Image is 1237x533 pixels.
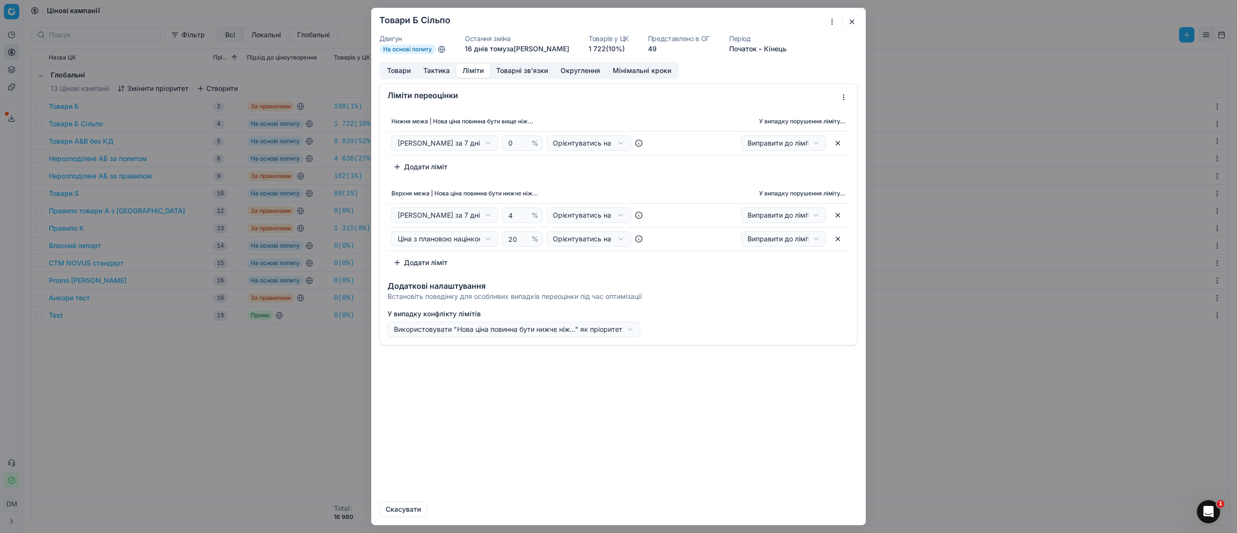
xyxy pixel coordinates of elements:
[554,64,606,78] button: Округлення
[388,184,657,204] th: Верхня межа | Нова ціна повинна бути нижче ніж...
[379,35,446,42] dt: Двигун
[606,64,677,78] button: Мінімальні кроки
[490,64,554,78] button: Товарні зв'язки
[532,138,538,148] span: %
[388,112,657,131] th: Нижня межа | Нова ціна повинна бути вище ніж...
[381,64,417,78] button: Товари
[388,91,836,99] div: Ліміти переоцінки
[456,64,490,78] button: Ліміти
[465,44,569,53] span: 16 днів тому за [PERSON_NAME]
[388,159,453,175] button: Додати ліміт
[589,44,625,54] a: 1 722(10%)
[388,292,849,301] div: Встановіть поведінку для особливих випадків переоцінки під час оптимізації
[465,35,569,42] dt: Остання зміна
[388,309,849,319] label: У випадку конфлікту лімітів
[379,44,436,54] span: На основі попиту
[657,112,849,131] th: У випадку порушення ліміту...
[648,44,657,54] button: 49
[657,184,849,204] th: У випадку порушення ліміту...
[589,35,629,42] dt: Товарів у ЦК
[532,210,538,220] span: %
[388,282,849,290] div: Додаткові налаштування
[648,35,710,42] dt: Представлено в ОГ
[1197,500,1220,523] iframe: Intercom live chat
[379,16,450,25] h2: Товари Б Сільпо
[379,502,427,517] button: Скасувати
[532,234,538,244] span: %
[729,35,787,42] dt: Період
[1217,500,1224,508] span: 1
[729,44,757,54] button: Початок
[764,44,787,54] button: Кінець
[417,64,456,78] button: Тактика
[388,255,453,270] button: Додати ліміт
[759,44,762,54] span: -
